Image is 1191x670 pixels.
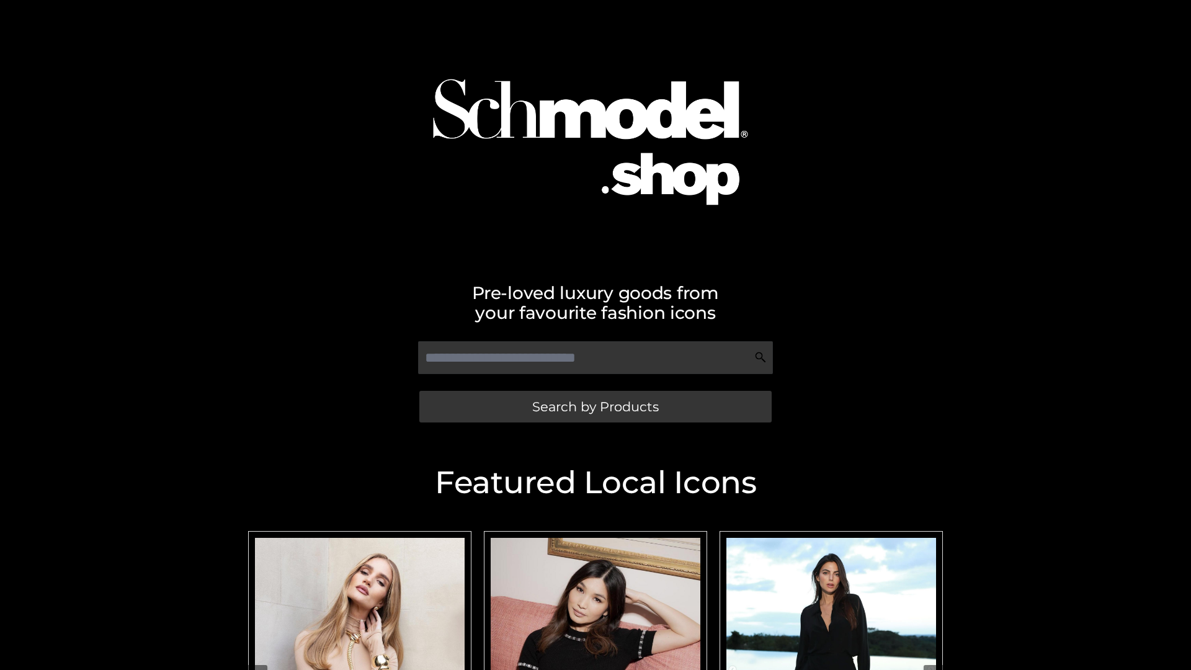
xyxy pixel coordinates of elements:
h2: Pre-loved luxury goods from your favourite fashion icons [242,283,949,323]
a: Search by Products [419,391,772,422]
h2: Featured Local Icons​ [242,467,949,498]
img: Search Icon [754,351,767,364]
span: Search by Products [532,400,659,413]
